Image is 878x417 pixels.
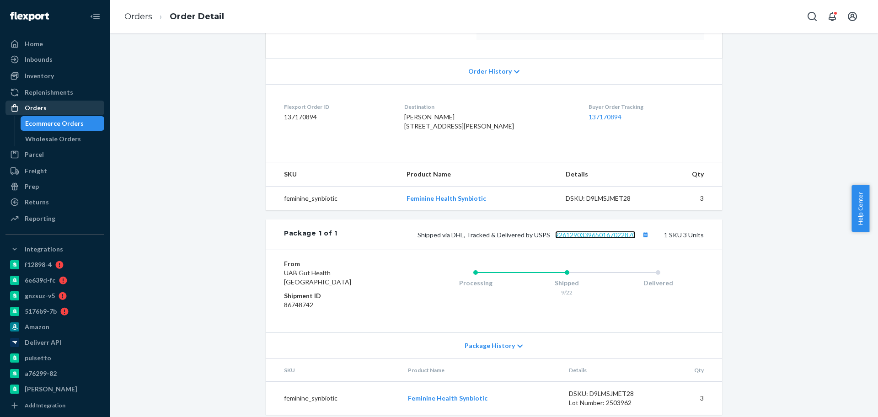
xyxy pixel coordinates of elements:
a: a76299-82 [5,366,104,381]
div: Amazon [25,322,49,331]
ol: breadcrumbs [117,3,231,30]
button: Help Center [851,185,869,232]
div: Delivered [612,278,704,288]
div: Parcel [25,150,44,159]
dt: Buyer Order Tracking [589,103,704,111]
div: 5176b9-7b [25,307,57,316]
a: Returns [5,195,104,209]
div: a76299-82 [25,369,57,378]
span: Package History [465,341,515,350]
a: 5176b9-7b [5,304,104,319]
div: [PERSON_NAME] [25,385,77,394]
button: Open notifications [823,7,841,26]
dt: Destination [404,103,574,111]
a: Prep [5,179,104,194]
dd: 86748742 [284,300,393,310]
div: Deliverr API [25,338,61,347]
a: Inventory [5,69,104,83]
div: Shipped [521,278,613,288]
div: 6e639d-fc [25,276,55,285]
span: Order History [468,67,512,76]
div: Returns [25,198,49,207]
td: feminine_synbiotic [266,187,399,211]
div: 9/22 [521,289,613,296]
div: Ecommerce Orders [25,119,84,128]
a: Home [5,37,104,51]
div: Prep [25,182,39,191]
a: Amazon [5,320,104,334]
td: 3 [659,187,722,211]
a: 9261290339650167022870 [555,231,636,239]
div: Add Integration [25,401,65,409]
div: Wholesale Orders [25,134,81,144]
img: Flexport logo [10,12,49,21]
th: SKU [266,359,401,382]
a: f12898-4 [5,257,104,272]
span: [PERSON_NAME] [STREET_ADDRESS][PERSON_NAME] [404,113,514,130]
div: Inbounds [25,55,53,64]
th: Product Name [399,162,558,187]
div: f12898-4 [25,260,52,269]
div: Lot Number: 2503962 [569,398,655,407]
a: gnzsuz-v5 [5,289,104,303]
div: gnzsuz-v5 [25,291,55,300]
a: Wholesale Orders [21,132,105,146]
a: Feminine Health Synbiotic [407,194,486,202]
button: Open account menu [843,7,862,26]
div: Home [25,39,43,48]
button: Close Navigation [86,7,104,26]
div: 1 SKU 3 Units [337,229,704,241]
div: Processing [430,278,521,288]
a: [PERSON_NAME] [5,382,104,396]
td: feminine_synbiotic [266,382,401,415]
span: Shipped via DHL, Tracked & Delivered by USPS [418,231,651,239]
dt: Flexport Order ID [284,103,390,111]
th: Details [558,162,659,187]
dt: Shipment ID [284,291,393,300]
div: DSKU: D9LMSJMET28 [569,389,655,398]
a: Freight [5,164,104,178]
dd: 137170894 [284,112,390,122]
a: Inbounds [5,52,104,67]
a: Parcel [5,147,104,162]
a: Reporting [5,211,104,226]
div: Orders [25,103,47,112]
a: Add Integration [5,400,104,411]
a: Feminine Health Synbiotic [408,394,487,402]
div: Freight [25,166,47,176]
div: Package 1 of 1 [284,229,337,241]
div: DSKU: D9LMSJMET28 [566,194,652,203]
th: Qty [662,359,722,382]
a: Order Detail [170,11,224,21]
div: Inventory [25,71,54,80]
th: Details [562,359,662,382]
a: Orders [5,101,104,115]
th: SKU [266,162,399,187]
th: Qty [659,162,722,187]
div: pulsetto [25,353,51,363]
dt: From [284,259,393,268]
a: Ecommerce Orders [21,116,105,131]
div: Integrations [25,245,63,254]
a: 6e639d-fc [5,273,104,288]
button: Open Search Box [803,7,821,26]
span: UAB Gut Health [GEOGRAPHIC_DATA] [284,269,351,286]
a: 137170894 [589,113,621,121]
td: 3 [662,382,722,415]
th: Product Name [401,359,562,382]
a: Replenishments [5,85,104,100]
button: Integrations [5,242,104,257]
a: Deliverr API [5,335,104,350]
button: Copy tracking number [639,229,651,241]
a: pulsetto [5,351,104,365]
div: Replenishments [25,88,73,97]
div: Reporting [25,214,55,223]
a: Orders [124,11,152,21]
